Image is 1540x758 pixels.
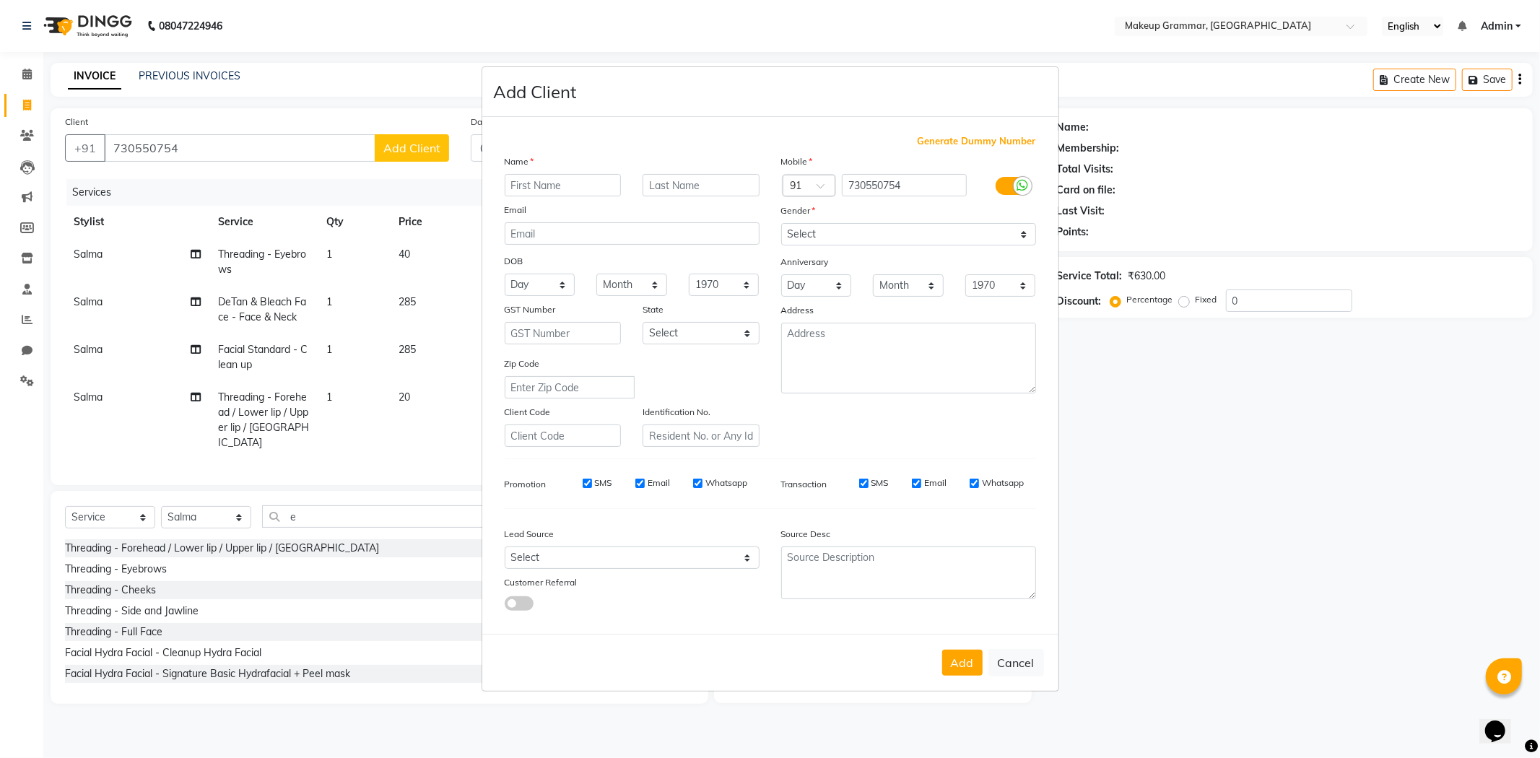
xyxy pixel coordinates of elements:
[842,174,967,196] input: Mobile
[781,528,831,541] label: Source Desc
[643,174,760,196] input: Last Name
[595,476,612,489] label: SMS
[505,576,578,589] label: Customer Referral
[648,476,670,489] label: Email
[781,204,816,217] label: Gender
[505,322,622,344] input: GST Number
[505,222,760,245] input: Email
[1479,700,1526,744] iframe: chat widget
[781,304,814,317] label: Address
[871,476,889,489] label: SMS
[924,476,947,489] label: Email
[505,357,540,370] label: Zip Code
[781,478,827,491] label: Transaction
[781,155,813,168] label: Mobile
[942,650,983,676] button: Add
[918,134,1036,149] span: Generate Dummy Number
[494,79,577,105] h4: Add Client
[505,155,534,168] label: Name
[982,476,1024,489] label: Whatsapp
[505,406,551,419] label: Client Code
[505,303,556,316] label: GST Number
[643,424,760,447] input: Resident No. or Any Id
[505,255,523,268] label: DOB
[505,528,554,541] label: Lead Source
[505,174,622,196] input: First Name
[505,204,527,217] label: Email
[988,649,1044,676] button: Cancel
[505,478,547,491] label: Promotion
[705,476,747,489] label: Whatsapp
[505,376,635,398] input: Enter Zip Code
[505,424,622,447] input: Client Code
[643,303,664,316] label: State
[781,256,829,269] label: Anniversary
[643,406,710,419] label: Identification No.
